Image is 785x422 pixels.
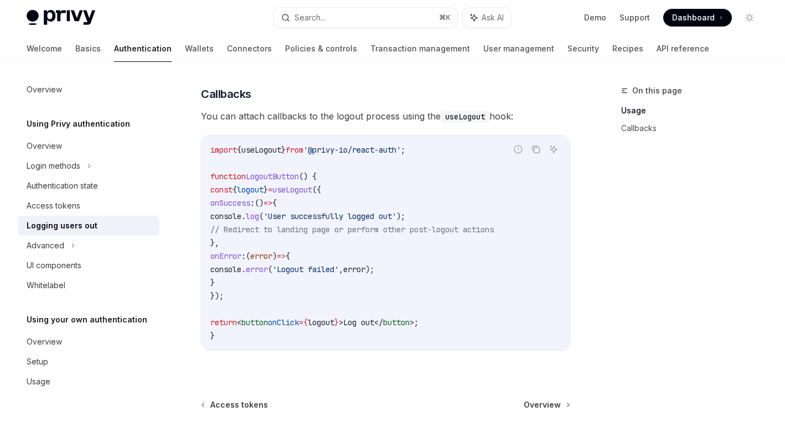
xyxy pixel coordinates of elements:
div: Access tokens [27,199,80,212]
span: ⌘ K [439,13,451,22]
span: ; [401,145,405,155]
div: Whitelabel [27,279,65,292]
span: Access tokens [210,399,268,410]
span: { [303,317,308,327]
span: }); [210,291,224,301]
span: () [255,198,264,208]
span: ) [272,251,277,261]
div: Advanced [27,239,64,252]
span: } [281,145,286,155]
span: On this page [632,84,682,97]
span: console [210,264,241,274]
span: . [241,264,246,274]
span: : [250,198,255,208]
a: Whitelabel [18,275,159,295]
a: Callbacks [621,119,767,137]
a: UI components [18,256,159,275]
span: : [241,251,246,261]
span: = [299,317,303,327]
span: ( [246,251,250,261]
img: light logo [27,10,95,25]
span: '@privy-io/react-auth' [303,145,401,155]
button: Ask AI [546,142,561,157]
a: Policies & controls [285,35,357,62]
a: Transaction management [370,35,470,62]
span: ; [414,317,419,327]
a: Recipes [612,35,643,62]
a: API reference [657,35,709,62]
span: ({ [312,185,321,195]
span: console [210,211,241,221]
span: LogoutButton [246,171,299,181]
a: Connectors [227,35,272,62]
span: { [233,185,237,195]
span: () { [299,171,317,181]
a: Logging users out [18,216,159,236]
div: Overview [27,139,62,153]
a: Setup [18,352,159,372]
a: Dashboard [663,9,732,27]
span: Log out [343,317,374,327]
div: Overview [27,335,62,348]
span: onSuccess [210,198,250,208]
h5: Using Privy authentication [27,117,130,131]
button: Toggle dark mode [741,9,758,27]
span: onClick [268,317,299,327]
span: 'Logout failed' [272,264,339,274]
span: from [286,145,303,155]
a: Overview [18,332,159,352]
span: < [237,317,241,327]
button: Search...⌘K [273,8,457,28]
span: const [210,185,233,195]
span: { [286,251,290,261]
a: Demo [584,12,606,23]
span: > [410,317,414,327]
div: Logging users out [27,219,97,232]
a: Overview [18,136,159,156]
span: => [277,251,286,261]
a: Authentication state [18,176,159,196]
a: Support [619,12,650,23]
a: Usage [621,102,767,119]
span: import [210,145,237,155]
a: Security [567,35,599,62]
a: User management [483,35,554,62]
span: } [210,331,215,341]
span: error [343,264,365,274]
button: Ask AI [463,8,512,28]
span: { [272,198,277,208]
span: You can attach callbacks to the logout process using the hook: [201,108,570,124]
div: UI components [27,259,81,272]
span: return [210,317,237,327]
span: ); [396,211,405,221]
span: ); [365,264,374,274]
span: 'User successfully logged out' [264,211,396,221]
a: Wallets [185,35,214,62]
span: = [268,185,272,195]
a: Overview [524,399,569,410]
span: logout [237,185,264,195]
span: useLogout [272,185,312,195]
a: Authentication [114,35,172,62]
a: Basics [75,35,101,62]
span: onError [210,251,241,261]
span: Ask AI [482,12,504,23]
span: // Redirect to landing page or perform other post-logout actions [210,225,494,235]
div: Login methods [27,159,80,173]
span: </ [374,317,383,327]
span: ( [259,211,264,221]
a: Usage [18,372,159,392]
span: button [383,317,410,327]
span: log [246,211,259,221]
span: } [334,317,339,327]
a: Access tokens [18,196,159,216]
span: . [241,211,246,221]
span: useLogout [241,145,281,155]
span: } [264,185,268,195]
span: => [264,198,272,208]
span: ( [268,264,272,274]
button: Copy the contents from the code block [529,142,543,157]
a: Welcome [27,35,62,62]
span: Callbacks [201,86,251,102]
a: Access tokens [202,399,268,410]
